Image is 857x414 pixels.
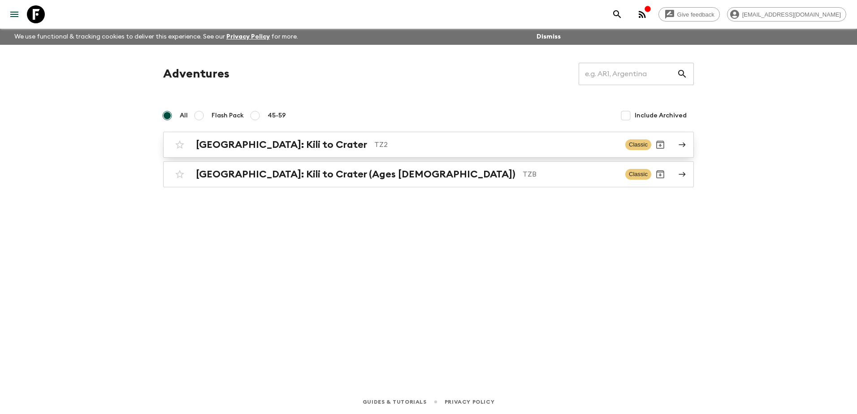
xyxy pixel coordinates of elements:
span: Give feedback [672,11,719,18]
a: [GEOGRAPHIC_DATA]: Kili to CraterTZ2ClassicArchive [163,132,694,158]
a: [GEOGRAPHIC_DATA]: Kili to Crater (Ages [DEMOGRAPHIC_DATA])TZBClassicArchive [163,161,694,187]
h2: [GEOGRAPHIC_DATA]: Kili to Crater [196,139,367,151]
button: Archive [651,136,669,154]
a: Give feedback [658,7,720,22]
button: Dismiss [534,30,563,43]
a: Privacy Policy [226,34,270,40]
p: TZB [523,169,618,180]
span: Classic [625,139,651,150]
input: e.g. AR1, Argentina [579,61,677,86]
p: TZ2 [374,139,618,150]
span: [EMAIL_ADDRESS][DOMAIN_NAME] [737,11,846,18]
span: Classic [625,169,651,180]
span: All [180,111,188,120]
div: [EMAIL_ADDRESS][DOMAIN_NAME] [727,7,846,22]
span: Flash Pack [212,111,244,120]
button: Archive [651,165,669,183]
button: search adventures [608,5,626,23]
h1: Adventures [163,65,229,83]
span: Include Archived [635,111,687,120]
h2: [GEOGRAPHIC_DATA]: Kili to Crater (Ages [DEMOGRAPHIC_DATA]) [196,168,515,180]
p: We use functional & tracking cookies to deliver this experience. See our for more. [11,29,302,45]
a: Privacy Policy [445,397,494,407]
span: 45-59 [268,111,286,120]
button: menu [5,5,23,23]
a: Guides & Tutorials [363,397,427,407]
